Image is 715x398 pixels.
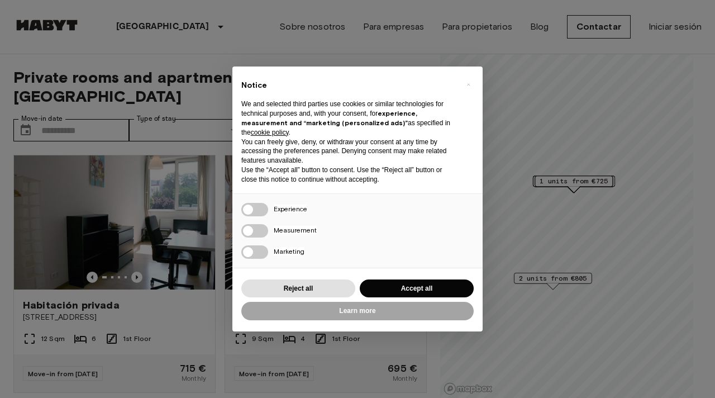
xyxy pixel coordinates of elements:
[241,80,456,91] h2: Notice
[241,109,417,127] strong: experience, measurement and “marketing (personalized ads)”
[241,279,355,298] button: Reject all
[251,129,289,136] a: cookie policy
[274,247,304,255] span: Marketing
[241,138,456,165] p: You can freely give, deny, or withdraw your consent at any time by accessing the preferences pane...
[241,99,456,137] p: We and selected third parties use cookies or similar technologies for technical purposes and, wit...
[241,302,474,320] button: Learn more
[241,165,456,184] p: Use the “Accept all” button to consent. Use the “Reject all” button or close this notice to conti...
[466,78,470,91] span: ×
[274,205,307,213] span: Experience
[459,75,477,93] button: Close this notice
[274,226,317,234] span: Measurement
[360,279,474,298] button: Accept all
